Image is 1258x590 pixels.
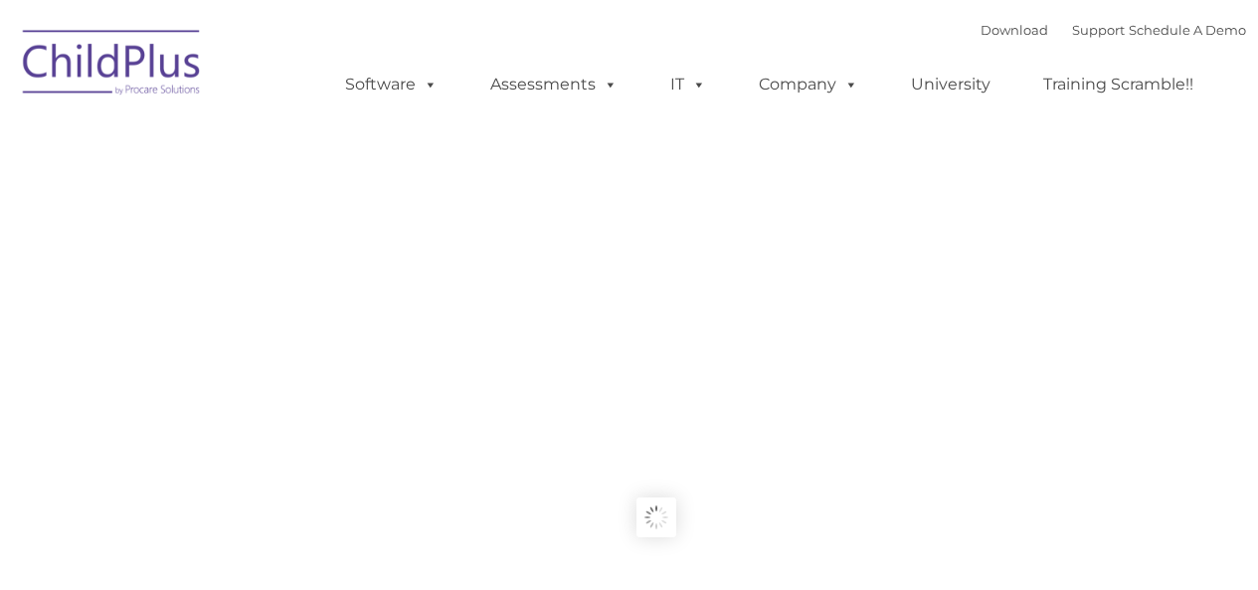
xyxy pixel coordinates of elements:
a: Support [1072,22,1125,38]
a: Training Scramble!! [1023,65,1213,104]
a: University [891,65,1010,104]
a: Download [981,22,1048,38]
a: Company [739,65,878,104]
a: IT [650,65,726,104]
a: Software [325,65,457,104]
a: Schedule A Demo [1129,22,1246,38]
font: | [981,22,1246,38]
a: Assessments [470,65,637,104]
img: ChildPlus by Procare Solutions [13,16,212,115]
